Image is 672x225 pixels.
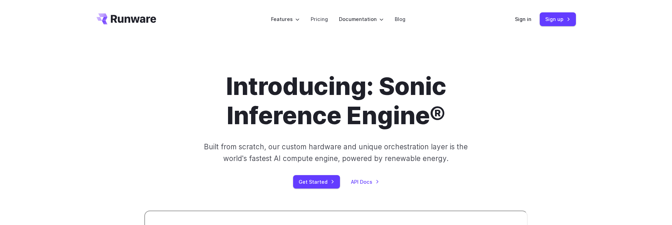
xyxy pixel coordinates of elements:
[293,175,340,189] a: Get Started
[515,15,531,23] a: Sign in
[96,13,156,24] a: Go to /
[271,15,300,23] label: Features
[395,15,405,23] a: Blog
[540,12,576,26] a: Sign up
[311,15,328,23] a: Pricing
[351,178,379,186] a: API Docs
[202,141,471,164] p: Built from scratch, our custom hardware and unique orchestration layer is the world's fastest AI ...
[144,72,528,130] h1: Introducing: Sonic Inference Engine®
[339,15,384,23] label: Documentation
